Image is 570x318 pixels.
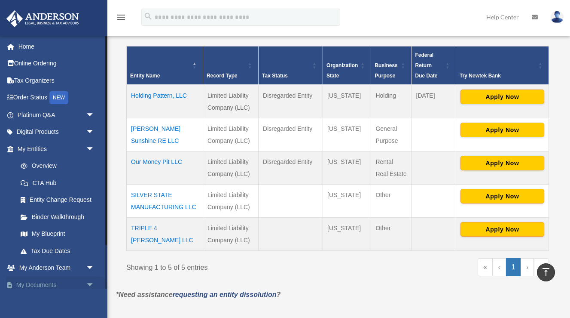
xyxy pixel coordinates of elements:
[6,106,107,123] a: Platinum Q&Aarrow_drop_down
[323,151,371,185] td: [US_STATE]
[326,62,358,79] span: Organization State
[259,118,323,151] td: Disregarded Entity
[173,291,277,298] a: requesting an entity dissolution
[203,46,258,85] th: Record Type: Activate to sort
[371,185,411,218] td: Other
[259,85,323,118] td: Disregarded Entity
[551,11,564,23] img: User Pic
[86,276,103,294] span: arrow_drop_down
[127,151,203,185] td: Our Money Pit LLC
[460,90,544,104] button: Apply Now
[203,85,258,118] td: Limited Liability Company (LLC)
[478,258,493,276] a: First
[371,46,411,85] th: Business Purpose: Activate to sort
[203,185,258,218] td: Limited Liability Company (LLC)
[12,242,103,259] a: Tax Due Dates
[116,15,126,22] a: menu
[86,106,103,124] span: arrow_drop_down
[259,46,323,85] th: Tax Status: Activate to sort
[6,55,107,72] a: Online Ordering
[86,140,103,158] span: arrow_drop_down
[534,258,549,276] a: Last
[456,46,549,85] th: Try Newtek Bank : Activate to sort
[371,85,411,118] td: Holding
[460,123,544,137] button: Apply Now
[411,85,456,118] td: [DATE]
[127,185,203,218] td: SILVER STATE MANUFACTURING LLC
[4,10,82,27] img: Anderson Advisors Platinum Portal
[6,140,103,157] a: My Entitiesarrow_drop_down
[12,174,103,191] a: CTA Hub
[6,123,107,141] a: Digital Productsarrow_drop_down
[323,118,371,151] td: [US_STATE]
[143,12,153,21] i: search
[411,46,456,85] th: Federal Return Due Date: Activate to sort
[116,12,126,22] i: menu
[12,191,103,209] a: Entity Change Request
[6,38,107,55] a: Home
[116,291,280,298] em: *Need assistance ?
[127,218,203,251] td: TRIPLE 4 [PERSON_NAME] LLC
[203,118,258,151] td: Limited Liability Company (LLC)
[127,118,203,151] td: [PERSON_NAME] Sunshine RE LLC
[12,225,103,243] a: My Blueprint
[127,85,203,118] td: Holding Pattern, LLC
[460,71,536,81] div: Try Newtek Bank
[371,118,411,151] td: General Purpose
[323,85,371,118] td: [US_STATE]
[541,267,551,277] i: vertical_align_top
[323,218,371,251] td: [US_STATE]
[262,73,288,79] span: Tax Status
[12,157,99,175] a: Overview
[371,218,411,251] td: Other
[49,91,68,104] div: NEW
[12,208,103,225] a: Binder Walkthrough
[126,258,331,274] div: Showing 1 to 5 of 5 entries
[6,276,107,293] a: My Documentsarrow_drop_down
[86,259,103,277] span: arrow_drop_down
[127,46,203,85] th: Entity Name: Activate to invert sorting
[6,89,107,107] a: Order StatusNEW
[493,258,506,276] a: Previous
[521,258,534,276] a: Next
[323,46,371,85] th: Organization State: Activate to sort
[203,151,258,185] td: Limited Liability Company (LLC)
[207,73,238,79] span: Record Type
[203,218,258,251] td: Limited Liability Company (LLC)
[537,263,555,281] a: vertical_align_top
[259,151,323,185] td: Disregarded Entity
[506,258,521,276] a: 1
[375,62,397,79] span: Business Purpose
[6,72,107,89] a: Tax Organizers
[6,259,107,277] a: My Anderson Teamarrow_drop_down
[371,151,411,185] td: Rental Real Estate
[415,52,438,79] span: Federal Return Due Date
[460,189,544,204] button: Apply Now
[323,185,371,218] td: [US_STATE]
[130,73,160,79] span: Entity Name
[460,222,544,237] button: Apply Now
[460,156,544,170] button: Apply Now
[86,123,103,141] span: arrow_drop_down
